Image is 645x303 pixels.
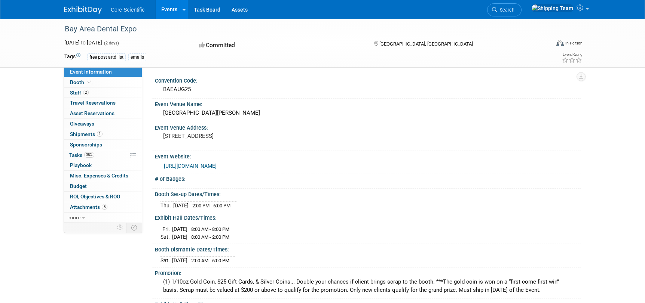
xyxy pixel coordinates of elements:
div: Event Venue Address: [155,122,581,132]
img: Shipping Team [531,4,574,12]
td: [DATE] [172,225,187,233]
a: Misc. Expenses & Credits [64,171,142,181]
span: Booth [70,79,93,85]
span: (2 days) [103,41,119,46]
img: ExhibitDay [64,6,102,14]
td: Fri. [161,225,172,233]
span: Event Information [70,69,112,75]
div: Event Website: [155,151,581,160]
div: Convention Code: [155,75,581,84]
a: Travel Reservations [64,98,142,108]
span: Travel Reservations [70,100,116,106]
a: more [64,213,142,223]
div: Promotion: [155,268,581,277]
div: emails [128,53,146,61]
td: [DATE] [172,257,187,265]
a: Giveaways [64,119,142,129]
span: [GEOGRAPHIC_DATA], [GEOGRAPHIC_DATA] [379,41,473,47]
a: Shipments1 [64,129,142,139]
a: Asset Reservations [64,108,142,118]
div: [GEOGRAPHIC_DATA][PERSON_NAME] [161,107,575,119]
div: Event Format [505,39,583,50]
span: more [68,214,80,220]
div: Committed [197,39,362,52]
span: Staff [70,90,89,96]
span: Budget [70,183,87,189]
td: Sat. [161,233,172,241]
span: 2:00 AM - 6:00 PM [191,258,229,263]
td: [DATE] [173,201,189,209]
a: Event Information [64,67,142,77]
div: Booth Set-up Dates/Times: [155,189,581,198]
a: Attachments5 [64,202,142,212]
span: Attachments [70,204,107,210]
span: ROI, Objectives & ROO [70,194,120,200]
a: Budget [64,181,142,191]
a: Search [487,3,522,16]
div: Event Rating [562,53,582,56]
div: Event Venue Name: [155,99,581,108]
i: Booth reservation complete [88,80,91,84]
td: [DATE] [172,233,187,241]
div: Bay Area Dental Expo [62,22,538,36]
a: Tasks38% [64,150,142,160]
td: Tags [64,53,80,61]
div: Exhibit Hall Dates/Times: [155,212,581,222]
a: ROI, Objectives & ROO [64,192,142,202]
a: [URL][DOMAIN_NAME] [164,163,217,169]
td: Personalize Event Tab Strip [114,223,127,232]
span: [DATE] [DATE] [64,40,102,46]
td: Toggle Event Tabs [127,223,142,232]
a: Staff2 [64,88,142,98]
div: (1) 1/10oz Gold Coin, $25 Gift Cards, & Silver Coins... Double your chances if client brings scra... [161,276,575,296]
pre: [STREET_ADDRESS] [163,133,324,139]
span: Playbook [70,162,92,168]
img: Format-Inperson.png [556,40,564,46]
span: 8:00 AM - 2:00 PM [191,234,229,240]
div: In-Person [565,40,583,46]
a: Sponsorships [64,140,142,150]
div: Booth Dismantle Dates/Times: [155,244,581,253]
div: # of Badges: [155,173,581,183]
span: Sponsorships [70,142,102,148]
span: Misc. Expenses & Credits [70,173,128,179]
span: to [80,40,87,46]
span: 5 [102,204,107,210]
span: Tasks [69,152,94,158]
div: BAEAUG25 [161,84,575,95]
td: Thu. [161,201,173,209]
span: Search [497,7,514,13]
span: Giveaways [70,121,94,127]
span: 2:00 PM - 6:00 PM [192,203,230,208]
a: Booth [64,77,142,87]
span: Shipments [70,131,103,137]
td: Sat. [161,257,172,265]
span: 2 [83,90,89,95]
span: Asset Reservations [70,110,114,116]
span: 38% [84,152,94,158]
span: 8:00 AM - 8:00 PM [191,226,229,232]
span: Core Scientific [111,7,144,13]
a: Playbook [64,160,142,170]
span: 1 [97,131,103,137]
div: free post attd list [87,53,126,61]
